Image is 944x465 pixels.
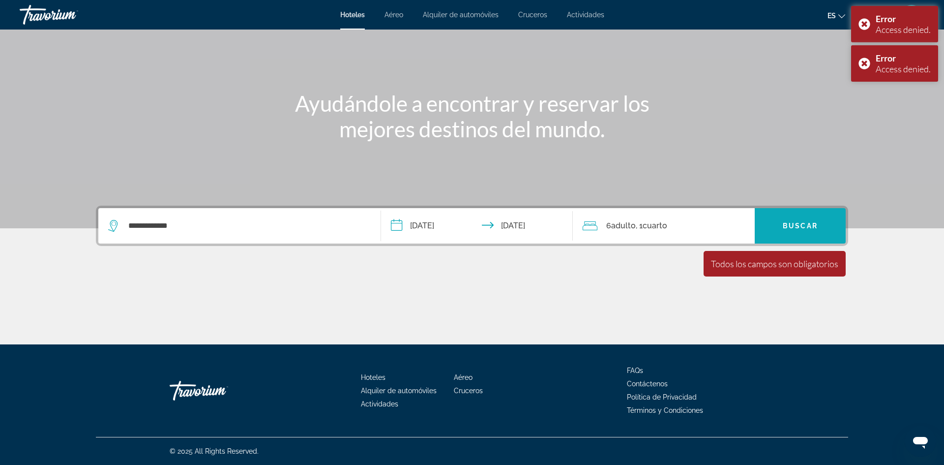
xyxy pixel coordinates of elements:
[384,11,403,19] a: Aéreo
[876,53,931,63] div: Error
[876,63,931,74] div: Access denied.
[567,11,604,19] a: Actividades
[876,13,931,24] div: Error
[827,12,836,20] span: es
[627,367,643,374] a: FAQs
[627,393,697,401] a: Política de Privacidad
[454,387,483,395] a: Cruceros
[454,373,472,381] a: Aéreo
[361,387,437,395] a: Alquiler de automóviles
[636,219,667,233] span: , 1
[170,376,268,405] a: Travorium
[827,8,845,23] button: Change language
[905,426,936,457] iframe: Schaltfläche zum Öffnen des Messaging-Fensters
[606,219,636,233] span: 6
[627,406,703,414] a: Términos y Condiciones
[573,208,755,244] button: Travelers: 6 adults, 0 children
[783,222,818,230] span: Buscar
[340,11,365,19] a: Hoteles
[361,400,398,408] a: Actividades
[755,208,846,244] button: Buscar
[876,24,931,35] div: Access denied.
[381,208,573,244] button: Check-in date: Nov 24, 2025 Check-out date: Nov 30, 2025
[288,91,656,142] h1: Ayudándole a encontrar y reservar los mejores destinos del mundo.
[170,447,259,455] span: © 2025 All Rights Reserved.
[518,11,547,19] a: Cruceros
[20,2,118,28] a: Travorium
[643,221,667,230] span: Cuarto
[361,373,385,381] a: Hoteles
[711,258,838,269] div: Todos los campos son obligatorios
[423,11,499,19] a: Alquiler de automóviles
[627,380,668,388] a: Contáctenos
[899,4,924,25] button: User Menu
[611,221,636,230] span: Adulto
[98,208,846,244] div: Search widget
